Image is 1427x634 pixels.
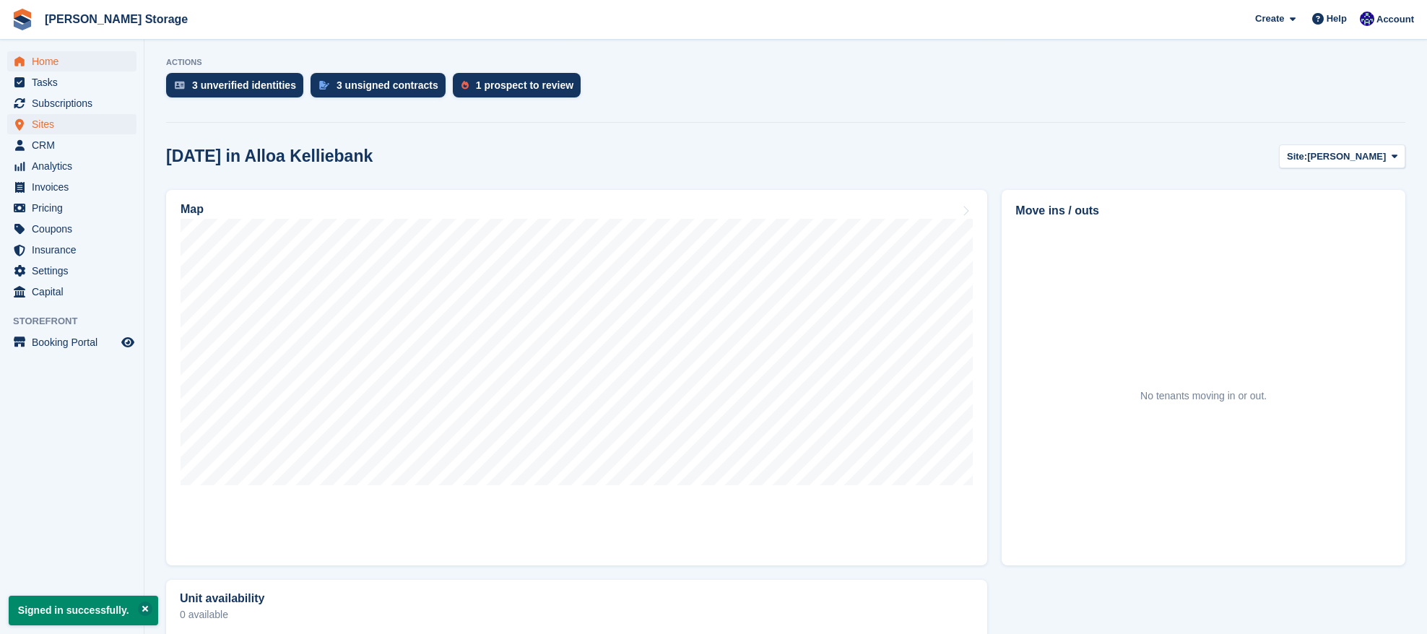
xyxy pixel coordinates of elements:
[32,51,118,71] span: Home
[7,282,136,302] a: menu
[32,240,118,260] span: Insurance
[166,73,311,105] a: 3 unverified identities
[7,219,136,239] a: menu
[32,93,118,113] span: Subscriptions
[32,261,118,281] span: Settings
[12,9,33,30] img: stora-icon-8386f47178a22dfd0bd8f6a31ec36ba5ce8667c1dd55bd0f319d3a0aa187defe.svg
[192,79,296,91] div: 3 unverified identities
[181,203,204,216] h2: Map
[180,609,973,620] p: 0 available
[1376,12,1414,27] span: Account
[9,596,158,625] p: Signed in successfully.
[32,282,118,302] span: Capital
[7,198,136,218] a: menu
[7,156,136,176] a: menu
[32,177,118,197] span: Invoices
[7,332,136,352] a: menu
[175,81,185,90] img: verify_identity-adf6edd0f0f0b5bbfe63781bf79b02c33cf7c696d77639b501bdc392416b5a36.svg
[1140,388,1267,404] div: No tenants moving in or out.
[32,156,118,176] span: Analytics
[13,314,144,329] span: Storefront
[32,332,118,352] span: Booking Portal
[7,114,136,134] a: menu
[180,592,264,605] h2: Unit availability
[1279,144,1405,168] button: Site: [PERSON_NAME]
[1360,12,1374,26] img: Ross Watt
[166,190,987,565] a: Map
[461,81,469,90] img: prospect-51fa495bee0391a8d652442698ab0144808aea92771e9ea1ae160a38d050c398.svg
[476,79,573,91] div: 1 prospect to review
[166,147,373,166] h2: [DATE] in Alloa Kelliebank
[119,334,136,351] a: Preview store
[7,135,136,155] a: menu
[32,72,118,92] span: Tasks
[166,58,1405,67] p: ACTIONS
[7,72,136,92] a: menu
[7,261,136,281] a: menu
[32,219,118,239] span: Coupons
[319,81,329,90] img: contract_signature_icon-13c848040528278c33f63329250d36e43548de30e8caae1d1a13099fd9432cc5.svg
[7,240,136,260] a: menu
[1327,12,1347,26] span: Help
[32,135,118,155] span: CRM
[7,177,136,197] a: menu
[1255,12,1284,26] span: Create
[1307,149,1386,164] span: [PERSON_NAME]
[32,114,118,134] span: Sites
[311,73,453,105] a: 3 unsigned contracts
[1287,149,1307,164] span: Site:
[337,79,438,91] div: 3 unsigned contracts
[1015,202,1392,220] h2: Move ins / outs
[7,51,136,71] a: menu
[7,93,136,113] a: menu
[39,7,194,31] a: [PERSON_NAME] Storage
[32,198,118,218] span: Pricing
[453,73,588,105] a: 1 prospect to review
